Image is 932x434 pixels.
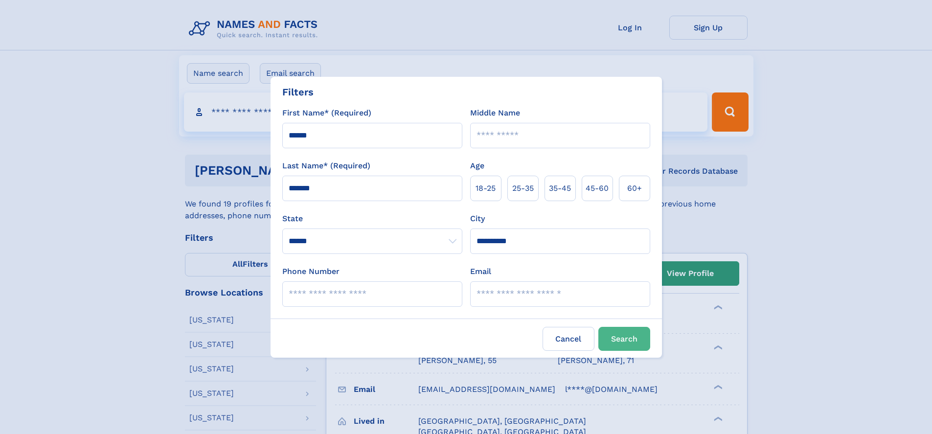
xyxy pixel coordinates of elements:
[476,183,496,194] span: 18‑25
[470,213,485,225] label: City
[627,183,642,194] span: 60+
[470,266,491,277] label: Email
[282,160,370,172] label: Last Name* (Required)
[598,327,650,351] button: Search
[282,107,371,119] label: First Name* (Required)
[282,266,340,277] label: Phone Number
[470,160,484,172] label: Age
[282,85,314,99] div: Filters
[549,183,571,194] span: 35‑45
[512,183,534,194] span: 25‑35
[586,183,609,194] span: 45‑60
[470,107,520,119] label: Middle Name
[543,327,594,351] label: Cancel
[282,213,462,225] label: State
